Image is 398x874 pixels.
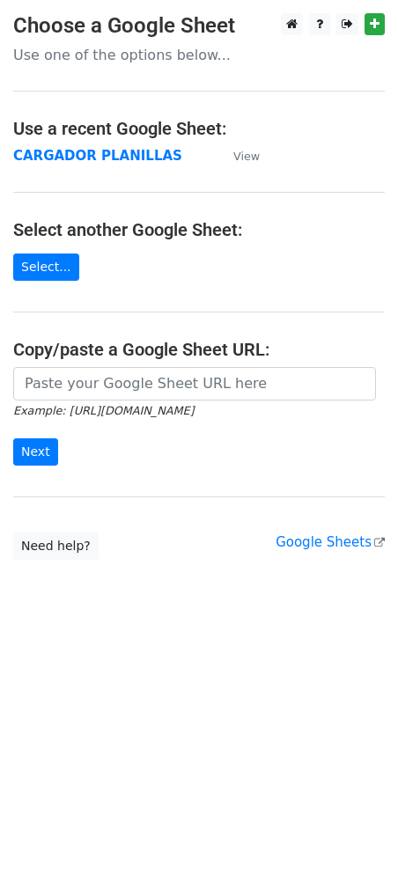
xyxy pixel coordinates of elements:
small: Example: [URL][DOMAIN_NAME] [13,404,194,417]
a: CARGADOR PLANILLAS [13,148,182,164]
input: Next [13,438,58,466]
p: Use one of the options below... [13,46,385,64]
h4: Copy/paste a Google Sheet URL: [13,339,385,360]
a: View [216,148,260,164]
small: View [233,150,260,163]
h4: Select another Google Sheet: [13,219,385,240]
a: Need help? [13,532,99,560]
iframe: Chat Widget [310,790,398,874]
a: Select... [13,253,79,281]
h4: Use a recent Google Sheet: [13,118,385,139]
h3: Choose a Google Sheet [13,13,385,39]
div: Widget de chat [310,790,398,874]
input: Paste your Google Sheet URL here [13,367,376,400]
a: Google Sheets [276,534,385,550]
